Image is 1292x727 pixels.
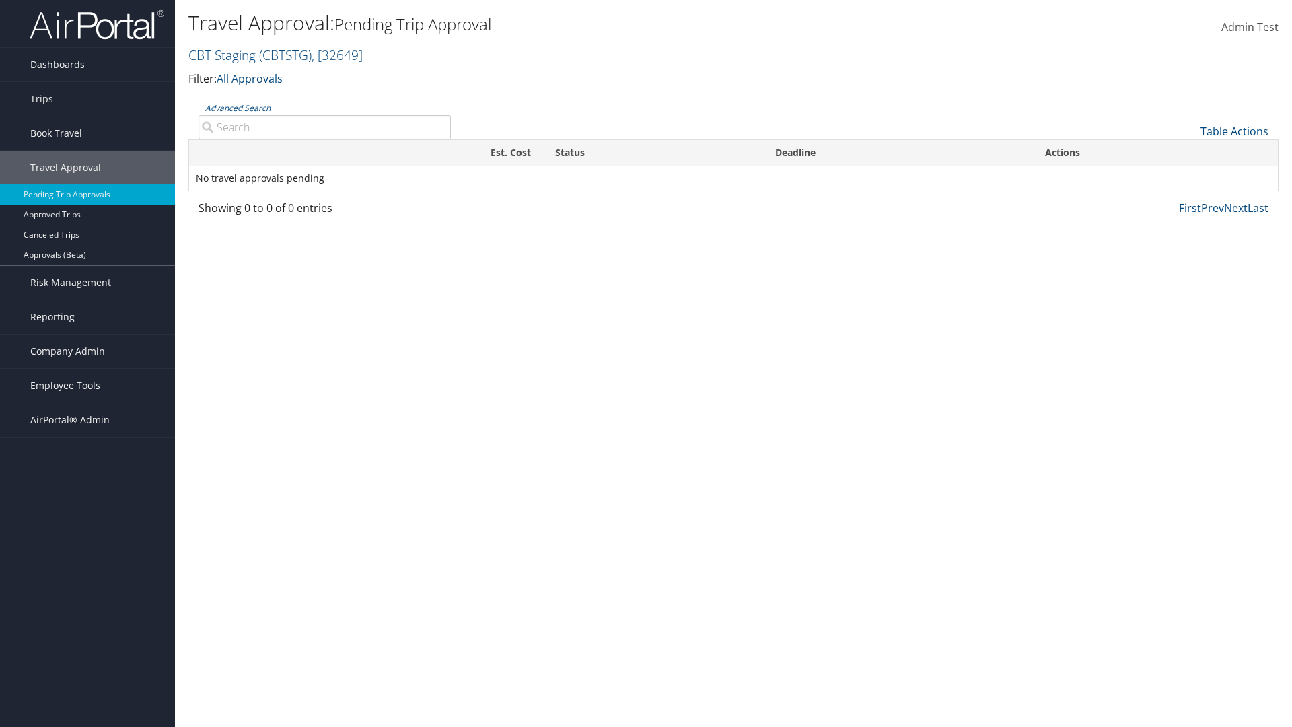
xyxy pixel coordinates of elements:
span: Trips [30,82,53,116]
span: Travel Approval [30,151,101,184]
span: Dashboards [30,48,85,81]
th: Status: activate to sort column ascending [543,140,763,166]
img: airportal-logo.png [30,9,164,40]
span: Reporting [30,300,75,334]
span: Admin Test [1221,20,1279,34]
th: Est. Cost: activate to sort column ascending [274,140,543,166]
h1: Travel Approval: [188,9,915,37]
a: CBT Staging [188,46,363,64]
p: Filter: [188,71,915,88]
a: Prev [1201,201,1224,215]
a: Advanced Search [205,102,271,114]
a: Table Actions [1200,124,1268,139]
td: No travel approvals pending [189,166,1278,191]
span: Book Travel [30,116,82,150]
a: Admin Test [1221,7,1279,48]
a: Next [1224,201,1248,215]
span: Employee Tools [30,369,100,403]
a: Last [1248,201,1268,215]
a: First [1179,201,1201,215]
span: , [ 32649 ] [312,46,363,64]
span: Company Admin [30,335,105,368]
span: ( CBTSTG ) [259,46,312,64]
input: Advanced Search [199,115,451,139]
span: AirPortal® Admin [30,403,110,437]
th: Actions [1033,140,1278,166]
th: Deadline: activate to sort column descending [763,140,1032,166]
span: Risk Management [30,266,111,300]
small: Pending Trip Approval [334,13,491,35]
div: Showing 0 to 0 of 0 entries [199,200,451,223]
a: All Approvals [217,71,283,86]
